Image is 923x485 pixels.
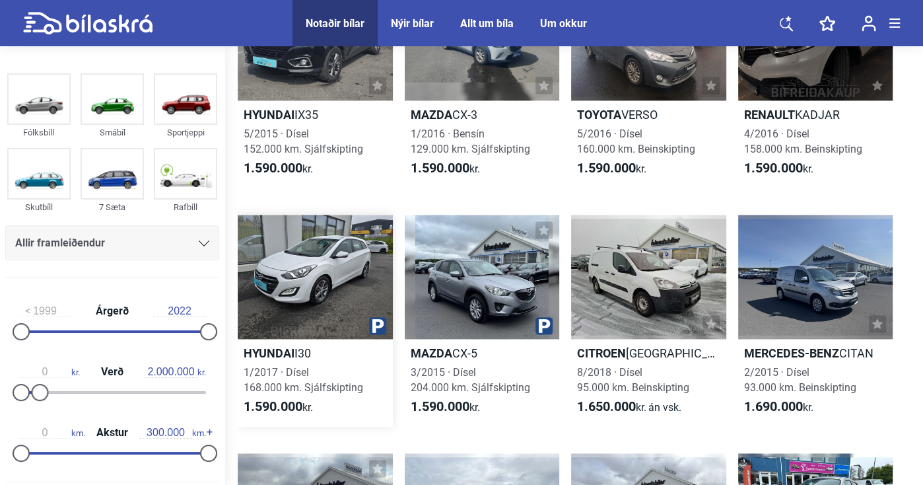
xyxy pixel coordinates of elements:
span: kr. [744,161,813,176]
a: Notaðir bílar [306,17,364,30]
b: Citroen [577,346,626,360]
span: 1/2017 · Dísel 168.000 km. Sjálfskipting [244,366,363,394]
span: km. [18,427,85,439]
b: Mazda [411,108,452,122]
b: 1.590.000 [244,398,302,414]
b: Mazda [411,346,452,360]
div: Rafbíll [154,200,217,215]
a: HyundaiI301/2017 · Dísel168.000 km. Sjálfskipting1.590.000kr. [238,215,393,427]
span: Allir framleiðendur [15,234,105,252]
b: 1.590.000 [411,398,469,414]
span: kr. [577,399,681,415]
a: Um okkur [540,17,587,30]
span: kr. [145,366,206,378]
b: 1.590.000 [244,160,302,176]
h2: IX35 [238,107,393,122]
b: 1.590.000 [744,160,803,176]
span: Akstur [93,428,131,438]
div: Smábíl [81,125,144,140]
div: Sportjeppi [154,125,217,140]
span: kr. [244,399,313,415]
img: user-login.svg [862,15,876,32]
span: kr. [577,161,646,176]
span: Verð [98,367,127,377]
b: Mercedes-Benz [744,346,839,360]
b: 1.590.000 [411,160,469,176]
b: 1.690.000 [744,398,803,414]
a: Citroen[GEOGRAPHIC_DATA]8/2018 · Dísel95.000 km. Beinskipting1.650.000kr. [571,215,726,427]
h2: CX-5 [405,346,560,361]
a: Mercedes-BenzCITAN2/2015 · Dísel93.000 km. Beinskipting1.690.000kr. [738,215,893,427]
b: Hyundai [244,346,294,360]
h2: I30 [238,346,393,361]
span: 2/2015 · Dísel 93.000 km. Beinskipting [744,366,856,394]
img: parking.png [369,317,386,334]
span: kr. [411,399,480,415]
h2: VERSO [571,107,726,122]
a: Allt um bíla [460,17,514,30]
span: 8/2018 · Dísel 95.000 km. Beinskipting [577,366,689,394]
span: kr. [244,161,313,176]
span: Árgerð [92,306,132,317]
span: 1/2016 · Bensín 129.000 km. Sjálfskipting [411,128,530,155]
span: km. [139,427,206,439]
h2: [GEOGRAPHIC_DATA] [571,346,726,361]
div: Skutbíll [7,200,71,215]
b: 1.590.000 [577,160,636,176]
img: parking.png [535,317,553,334]
a: Nýir bílar [391,17,434,30]
span: 3/2015 · Dísel 204.000 km. Sjálfskipting [411,366,530,394]
div: 7 Sæta [81,200,144,215]
b: 1.650.000 [577,398,636,414]
span: 4/2016 · Dísel 158.000 km. Beinskipting [744,128,862,155]
a: MazdaCX-53/2015 · Dísel204.000 km. Sjálfskipting1.590.000kr. [405,215,560,427]
b: Renault [744,108,795,122]
h2: CX-3 [405,107,560,122]
b: Hyundai [244,108,294,122]
span: kr. [744,399,813,415]
h2: KADJAR [738,107,893,122]
span: 5/2015 · Dísel 152.000 km. Sjálfskipting [244,128,363,155]
div: Fólksbíll [7,125,71,140]
span: kr. [18,366,80,378]
span: kr. [411,161,480,176]
span: 5/2016 · Dísel 160.000 km. Beinskipting [577,128,695,155]
b: Toyota [577,108,621,122]
h2: CITAN [738,346,893,361]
